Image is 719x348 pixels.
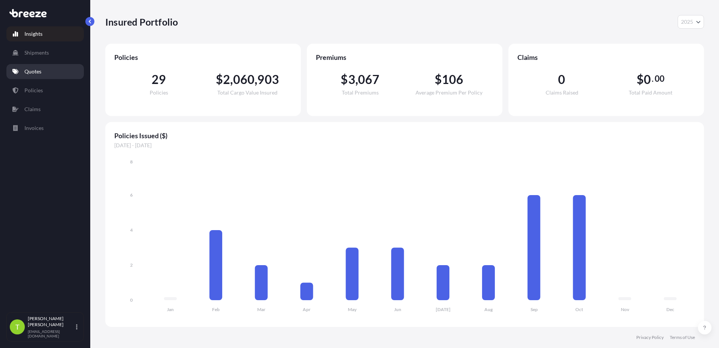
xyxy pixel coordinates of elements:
span: 00 [655,76,664,82]
tspan: 2 [130,262,133,268]
a: Privacy Policy [636,334,664,340]
a: Policies [6,83,84,98]
tspan: 4 [130,227,133,233]
p: Quotes [24,68,41,75]
p: Insights [24,30,42,38]
span: Claims Raised [546,90,578,95]
span: $ [216,73,223,85]
tspan: May [348,307,357,312]
tspan: Feb [212,307,220,312]
tspan: Oct [575,307,583,312]
tspan: Nov [621,307,630,312]
span: T [15,323,20,331]
span: 067 [358,73,380,85]
span: Policies Issued ($) [114,131,695,140]
span: Claims [517,53,695,62]
span: $ [637,73,644,85]
a: Quotes [6,64,84,79]
p: Insured Portfolio [105,16,178,28]
span: , [230,73,233,85]
tspan: Dec [666,307,674,312]
span: 0 [644,73,651,85]
span: 2025 [681,18,693,26]
p: Claims [24,105,41,113]
span: [DATE] - [DATE] [114,142,695,149]
span: 3 [348,73,355,85]
tspan: 6 [130,192,133,198]
tspan: Sep [531,307,538,312]
span: Policies [114,53,292,62]
span: 106 [442,73,464,85]
span: Total Paid Amount [629,90,672,95]
span: Total Cargo Value Insured [217,90,278,95]
tspan: 0 [130,297,133,303]
a: Terms of Use [670,334,695,340]
tspan: 8 [130,159,133,165]
span: , [255,73,257,85]
p: Shipments [24,49,49,56]
span: Policies [150,90,168,95]
span: 060 [233,73,255,85]
tspan: Jan [167,307,174,312]
span: $ [341,73,348,85]
span: , [355,73,358,85]
p: [PERSON_NAME] [PERSON_NAME] [28,316,74,328]
span: 903 [257,73,279,85]
p: Invoices [24,124,44,132]
span: Premiums [316,53,493,62]
a: Insights [6,26,84,41]
tspan: [DATE] [436,307,451,312]
span: Total Premiums [342,90,379,95]
p: Policies [24,87,43,94]
button: Year Selector [678,15,704,29]
tspan: Mar [257,307,265,312]
span: 0 [558,73,565,85]
span: 2 [223,73,230,85]
a: Shipments [6,45,84,60]
a: Claims [6,102,84,117]
p: [EMAIL_ADDRESS][DOMAIN_NAME] [28,329,74,338]
span: $ [435,73,442,85]
span: Average Premium Per Policy [416,90,482,95]
tspan: Aug [484,307,493,312]
tspan: Jun [394,307,401,312]
span: 29 [152,73,166,85]
a: Invoices [6,121,84,136]
tspan: Apr [303,307,311,312]
span: . [652,76,654,82]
